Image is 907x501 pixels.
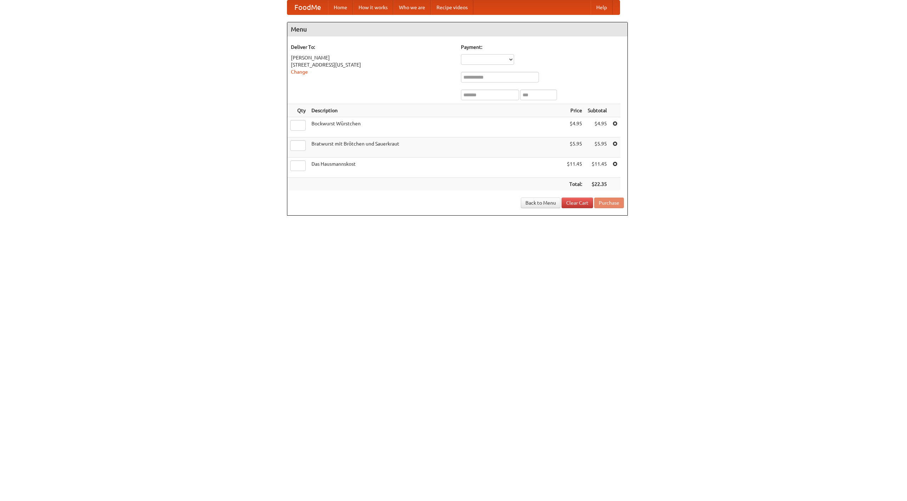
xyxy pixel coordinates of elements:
[287,22,627,36] h4: Menu
[309,158,564,178] td: Das Hausmannskost
[461,44,624,51] h5: Payment:
[585,104,610,117] th: Subtotal
[564,178,585,191] th: Total:
[309,104,564,117] th: Description
[594,198,624,208] button: Purchase
[309,117,564,137] td: Bockwurst Würstchen
[328,0,353,15] a: Home
[585,117,610,137] td: $4.95
[353,0,393,15] a: How it works
[564,137,585,158] td: $5.95
[585,158,610,178] td: $11.45
[309,137,564,158] td: Bratwurst mit Brötchen und Sauerkraut
[564,117,585,137] td: $4.95
[291,54,454,61] div: [PERSON_NAME]
[585,178,610,191] th: $22.35
[291,44,454,51] h5: Deliver To:
[431,0,473,15] a: Recipe videos
[562,198,593,208] a: Clear Cart
[521,198,560,208] a: Back to Menu
[291,61,454,68] div: [STREET_ADDRESS][US_STATE]
[591,0,613,15] a: Help
[287,0,328,15] a: FoodMe
[287,104,309,117] th: Qty
[564,158,585,178] td: $11.45
[585,137,610,158] td: $5.95
[564,104,585,117] th: Price
[291,69,308,75] a: Change
[393,0,431,15] a: Who we are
